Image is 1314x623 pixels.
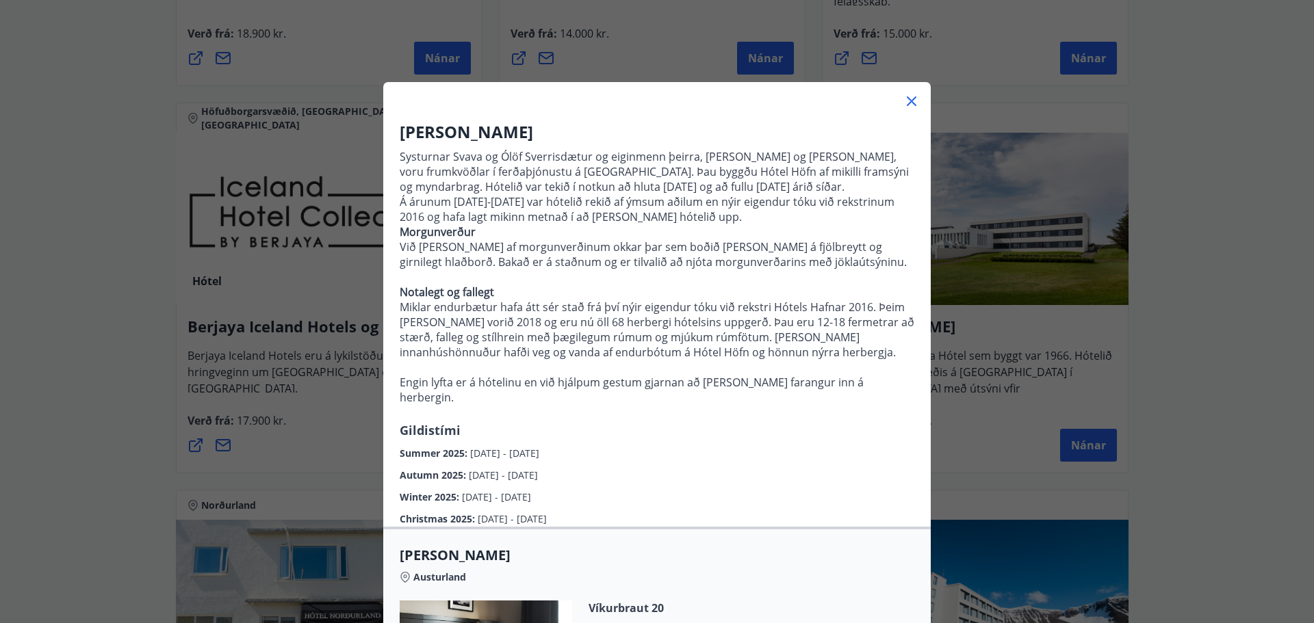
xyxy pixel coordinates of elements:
[400,149,914,224] p: Systurnar Svava og Ólöf Sverrisdætur og eiginmenn þeirra, [PERSON_NAME] og [PERSON_NAME], voru fr...
[400,284,494,300] strong: Notalegt og fallegt
[400,422,461,438] span: Gildistími
[400,512,478,525] span: Christmas 2025 :
[400,546,914,565] span: [PERSON_NAME]
[413,570,466,584] span: Austurland
[469,468,538,481] span: [DATE] - [DATE]
[470,447,539,460] span: [DATE] - [DATE]
[400,447,470,460] span: Summer 2025 :
[478,512,547,525] span: [DATE] - [DATE]
[462,490,531,503] span: [DATE] - [DATE]
[400,490,462,503] span: Winter 2025 :
[589,600,749,615] span: Víkurbraut 20
[400,468,469,481] span: Autumn 2025 :
[400,224,476,239] strong: Morgunverður
[400,120,914,144] h3: [PERSON_NAME]
[400,224,914,405] p: Við [PERSON_NAME] af morgunverðinum okkar þar sem boðið [PERSON_NAME] á fjölbreytt og girnilegt h...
